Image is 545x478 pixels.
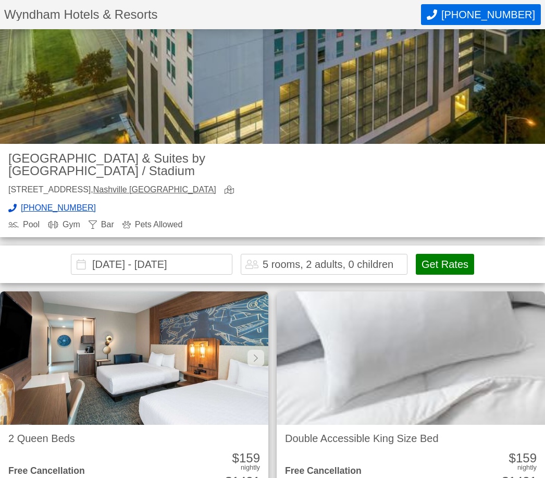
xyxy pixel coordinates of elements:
[509,452,537,464] div: 159
[232,452,260,464] div: 159
[263,259,393,269] div: 5 rooms, 2 adults, 0 children
[71,254,232,275] input: Choose Dates
[93,185,216,194] a: Nashville [GEOGRAPHIC_DATA]
[509,451,516,465] span: $
[4,8,421,21] h1: Wyndham Hotels & Resorts
[285,433,537,444] h2: Double Accessible King Size Bed
[285,467,362,476] div: Free Cancellation
[8,220,40,229] div: Pool
[21,204,96,212] span: [PHONE_NUMBER]
[421,4,541,25] button: Call
[416,254,474,275] button: Get Rates
[8,467,85,476] div: Free Cancellation
[8,433,260,444] h2: 2 Queen Beds
[241,464,260,471] div: nightly
[89,220,114,229] div: Bar
[517,464,537,471] div: nightly
[441,9,535,21] span: [PHONE_NUMBER]
[277,291,545,425] img: pillows-fallback.jpeg
[8,152,264,177] h2: [GEOGRAPHIC_DATA] & Suites by [GEOGRAPHIC_DATA] / Stadium
[232,451,239,465] span: $
[48,220,80,229] div: Gym
[225,186,238,195] a: view map
[8,186,216,195] div: [STREET_ADDRESS],
[122,220,183,229] div: Pets Allowed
